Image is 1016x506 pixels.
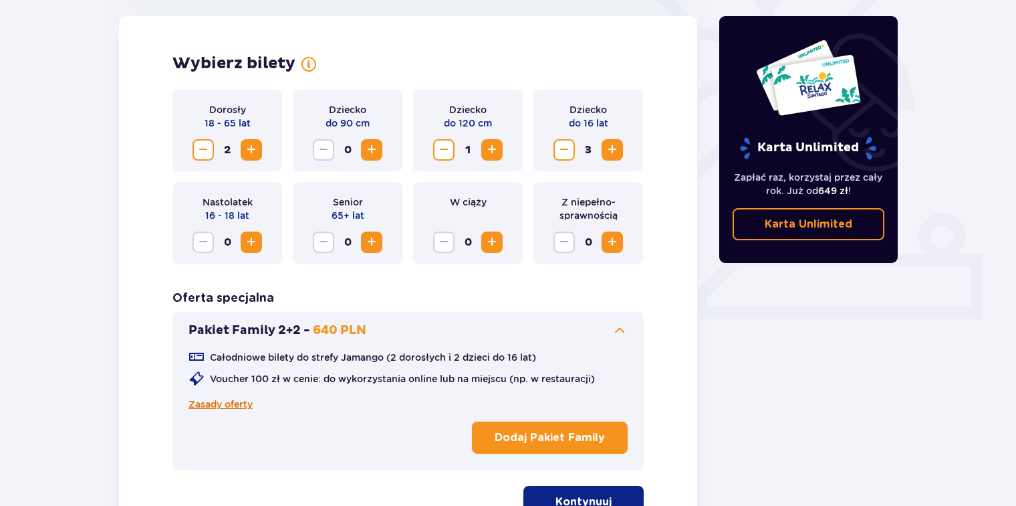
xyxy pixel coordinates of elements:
[172,54,295,74] p: Wybierz bilety
[337,139,358,161] span: 0
[188,323,310,339] p: Pakiet Family 2+2 -
[193,232,214,253] button: Decrease
[241,139,262,161] button: Increase
[313,139,334,161] button: Decrease
[765,217,852,232] p: Karta Unlimited
[329,103,366,116] p: Dziecko
[818,185,848,196] span: 649 zł
[203,195,253,209] p: Nastolatek
[578,232,599,253] span: 0
[450,195,487,209] p: W ciąży
[569,116,608,130] p: do 16 lat
[457,232,479,253] span: 0
[472,422,628,454] button: Dodaj Pakiet Family
[337,232,358,253] span: 0
[433,232,455,253] button: Decrease
[205,209,249,222] p: 16 - 18 lat
[457,139,479,161] span: 1
[326,116,370,130] p: do 90 cm
[210,372,595,386] p: Voucher 100 zł w cenie: do wykorzystania online lub na miejscu (np. w restauracji)
[361,139,382,161] button: Increase
[361,232,382,253] button: Increase
[188,398,253,411] a: Zasady oferty
[313,232,334,253] button: Decrease
[449,103,487,116] p: Dziecko
[333,195,363,209] p: Senior
[172,290,274,307] p: Oferta specjalna
[739,137,878,160] p: Karta Unlimited
[332,209,364,222] p: 65+ lat
[602,232,623,253] button: Increase
[569,103,607,116] p: Dziecko
[217,232,238,253] span: 0
[241,232,262,253] button: Increase
[193,139,214,161] button: Decrease
[733,208,885,240] a: Karta Unlimited
[733,171,885,197] p: Zapłać raz, korzystaj przez cały rok. Już od !
[433,139,455,161] button: Decrease
[544,195,632,222] p: Z niepełno­sprawnością
[209,103,246,116] p: Dorosły
[553,232,575,253] button: Decrease
[205,116,251,130] p: 18 - 65 lat
[602,139,623,161] button: Increase
[481,232,503,253] button: Increase
[217,139,238,161] span: 2
[495,430,605,445] p: Dodaj Pakiet Family
[188,323,628,339] button: Pakiet Family 2+2 -640 PLN
[481,139,503,161] button: Increase
[313,323,366,339] p: 640 PLN
[578,139,599,161] span: 3
[553,139,575,161] button: Decrease
[444,116,492,130] p: do 120 cm
[210,351,536,364] p: Całodniowe bilety do strefy Jamango (2 dorosłych i 2 dzieci do 16 lat)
